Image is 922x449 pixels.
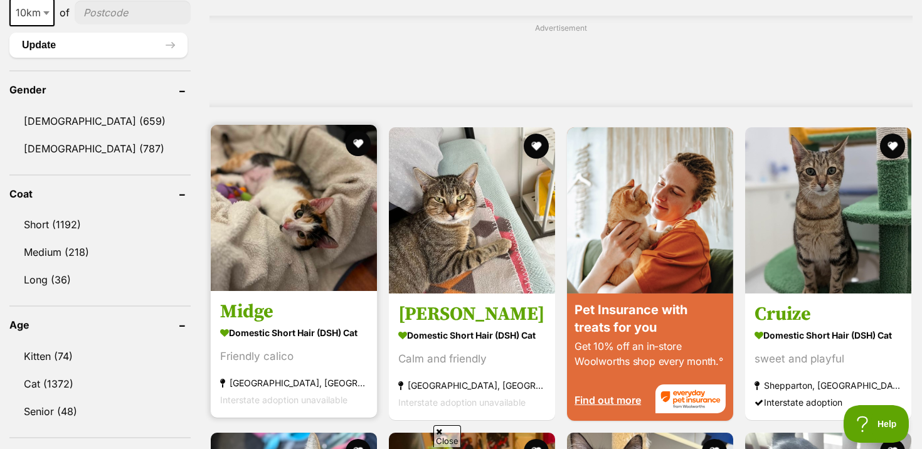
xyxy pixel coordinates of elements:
[880,134,905,159] button: favourite
[9,135,191,162] a: [DEMOGRAPHIC_DATA] (787)
[398,378,546,394] strong: [GEOGRAPHIC_DATA], [GEOGRAPHIC_DATA]
[60,5,70,20] span: of
[211,291,377,418] a: Midge Domestic Short Hair (DSH) Cat Friendly calico [GEOGRAPHIC_DATA], [GEOGRAPHIC_DATA] Intersta...
[220,349,368,366] div: Friendly calico
[433,425,461,447] span: Close
[755,378,902,394] strong: Shepparton, [GEOGRAPHIC_DATA]
[75,1,191,24] input: postcode
[844,405,909,443] iframe: Help Scout Beacon - Open
[9,319,191,330] header: Age
[389,127,555,293] img: Chloe - Domestic Short Hair (DSH) Cat
[9,267,191,293] a: Long (36)
[524,134,549,159] button: favourite
[9,343,191,369] a: Kitten (74)
[745,127,911,293] img: Cruize - Domestic Short Hair (DSH) Cat
[9,239,191,265] a: Medium (218)
[398,327,546,345] strong: Domestic Short Hair (DSH) Cat
[9,33,188,58] button: Update
[755,303,902,327] h3: Cruize
[11,4,53,21] span: 10km
[9,211,191,238] a: Short (1192)
[211,125,377,291] img: Midge - Domestic Short Hair (DSH) Cat
[755,394,902,411] div: Interstate adoption
[755,327,902,345] strong: Domestic Short Hair (DSH) Cat
[745,293,911,421] a: Cruize Domestic Short Hair (DSH) Cat sweet and playful Shepparton, [GEOGRAPHIC_DATA] Interstate a...
[220,375,368,392] strong: [GEOGRAPHIC_DATA], [GEOGRAPHIC_DATA]
[398,351,546,368] div: Calm and friendly
[398,303,546,327] h3: [PERSON_NAME]
[755,351,902,368] div: sweet and playful
[398,398,526,408] span: Interstate adoption unavailable
[220,300,368,324] h3: Midge
[209,16,913,107] div: Advertisement
[220,395,347,406] span: Interstate adoption unavailable
[9,84,191,95] header: Gender
[9,371,191,397] a: Cat (1372)
[346,131,371,156] button: favourite
[9,398,191,425] a: Senior (48)
[389,293,555,421] a: [PERSON_NAME] Domestic Short Hair (DSH) Cat Calm and friendly [GEOGRAPHIC_DATA], [GEOGRAPHIC_DATA...
[9,188,191,199] header: Coat
[9,108,191,134] a: [DEMOGRAPHIC_DATA] (659)
[220,324,368,342] strong: Domestic Short Hair (DSH) Cat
